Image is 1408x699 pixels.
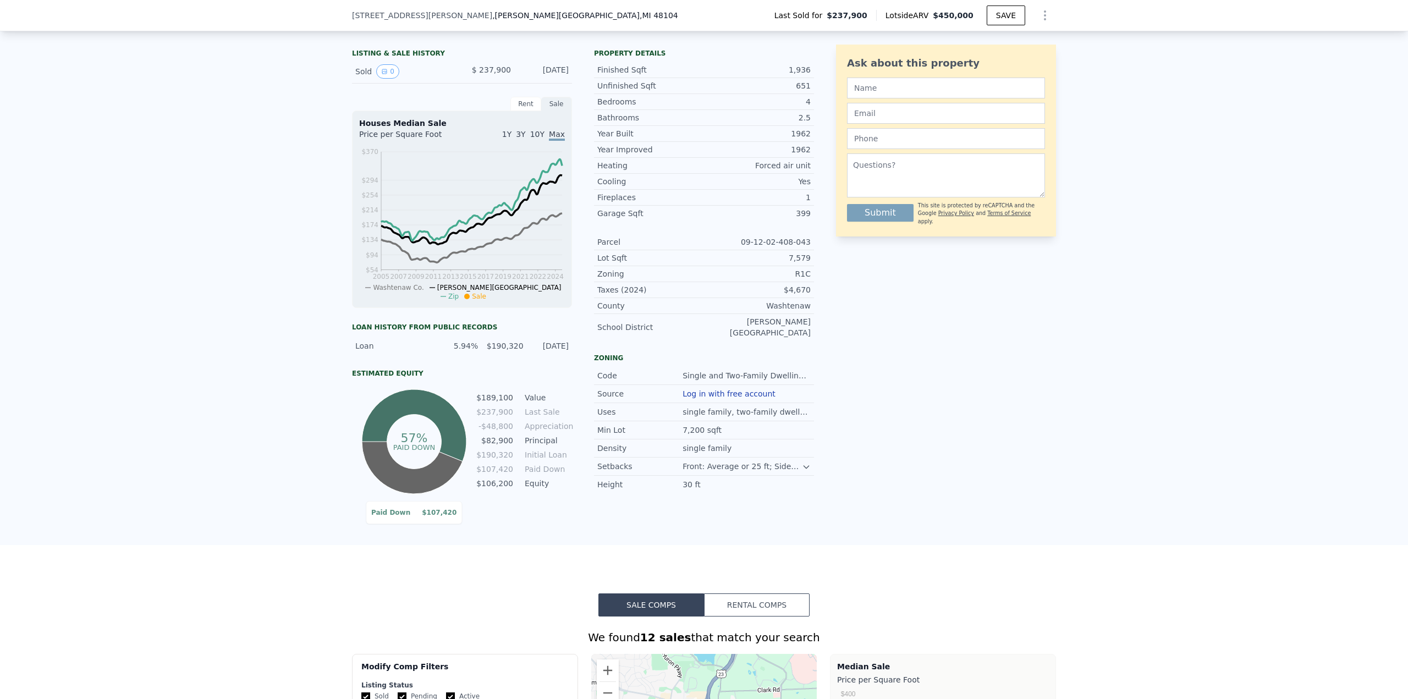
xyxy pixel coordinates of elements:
div: Sold [355,64,453,79]
div: Estimated Equity [352,369,572,378]
div: [DATE] [520,64,569,79]
td: $107,420 [476,463,514,475]
a: Privacy Policy [938,210,974,216]
button: Rental Comps [704,593,810,617]
td: $106,200 [476,477,514,489]
div: Loan [355,340,433,351]
tspan: $214 [361,206,378,214]
div: 30 ft [683,479,702,490]
div: Median Sale [837,661,1049,672]
div: $190,320 [485,340,523,351]
div: Sale [541,97,572,111]
span: , [PERSON_NAME][GEOGRAPHIC_DATA] [492,10,678,21]
div: Heating [597,160,704,171]
button: Submit [847,204,914,222]
tspan: $254 [361,191,378,199]
td: Last Sale [522,406,572,418]
div: Unfinished Sqft [597,80,704,91]
input: Phone [847,128,1045,149]
div: Setbacks [597,461,683,472]
div: Min Lot [597,425,683,436]
tspan: 2021 [512,273,529,280]
div: Cooling [597,176,704,187]
tspan: 2013 [442,273,459,280]
div: Rent [510,97,541,111]
div: Bathrooms [597,112,704,123]
div: 1,936 [704,64,811,75]
td: Value [522,392,572,404]
div: This site is protected by reCAPTCHA and the Google and apply. [918,202,1045,225]
span: 3Y [516,130,525,139]
div: Forced air unit [704,160,811,171]
div: Density [597,443,683,454]
tspan: 2011 [425,273,442,280]
div: Finished Sqft [597,64,704,75]
div: single family [683,443,734,454]
td: $82,900 [476,434,514,447]
div: Houses Median Sale [359,118,565,129]
button: Sale Comps [598,593,704,617]
div: 2.5 [704,112,811,123]
span: Washtenaw Co. [373,284,424,291]
tspan: $54 [366,266,378,274]
div: Modify Comp Filters [361,661,569,681]
div: 5.94% [439,340,478,351]
div: single family, two-family dwellings [683,406,811,417]
div: Price per Square Foot [837,672,1049,687]
span: Sale [472,293,486,300]
tspan: 2022 [530,273,547,280]
a: Terms of Service [987,210,1031,216]
div: Year Improved [597,144,704,155]
tspan: 2017 [477,273,494,280]
span: Last Sold for [774,10,827,21]
div: 399 [704,208,811,219]
div: [DATE] [530,340,569,351]
div: Year Built [597,128,704,139]
button: Show Options [1034,4,1056,26]
div: Property details [594,49,814,58]
div: 651 [704,80,811,91]
div: Taxes (2024) [597,284,704,295]
span: , MI 48104 [640,11,678,20]
span: [STREET_ADDRESS][PERSON_NAME] [352,10,492,21]
tspan: $94 [366,251,378,259]
span: $450,000 [933,11,974,20]
div: Loan history from public records [352,323,572,332]
div: Listing Status [361,681,569,690]
div: Price per Square Foot [359,129,462,146]
span: Zip [448,293,459,300]
tspan: 2005 [373,273,390,280]
div: Single and Two-Family Dwelling District [683,370,811,381]
td: $107,420 [411,506,457,519]
span: Max [549,130,565,141]
div: Front: Average or 25 ft; Side: 5 ft each side; Rear: 30 ft [683,461,802,472]
tspan: Paid Down [393,443,435,451]
td: Paid Down [522,463,572,475]
button: Log in with free account [683,389,776,398]
td: Equity [522,477,572,489]
div: Parcel [597,236,704,247]
tspan: $174 [361,221,378,229]
div: 1962 [704,144,811,155]
div: 7,579 [704,252,811,263]
span: [PERSON_NAME][GEOGRAPHIC_DATA] [437,284,562,291]
div: 1 [704,192,811,203]
div: Lot Sqft [597,252,704,263]
div: 1962 [704,128,811,139]
tspan: 2024 [547,273,564,280]
td: Principal [522,434,572,447]
div: Washtenaw [704,300,811,311]
span: Lotside ARV [886,10,933,21]
text: $400 [841,690,856,698]
span: 1Y [502,130,512,139]
div: Ask about this property [847,56,1045,71]
td: Initial Loan [522,449,572,461]
div: We found that match your search [352,630,1056,645]
tspan: 2007 [390,273,407,280]
div: [PERSON_NAME][GEOGRAPHIC_DATA] [704,316,811,338]
button: View historical data [376,64,399,79]
button: SAVE [987,5,1025,25]
tspan: $134 [361,236,378,244]
div: 7,200 sqft [683,425,724,436]
button: Zoom in [597,659,619,681]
